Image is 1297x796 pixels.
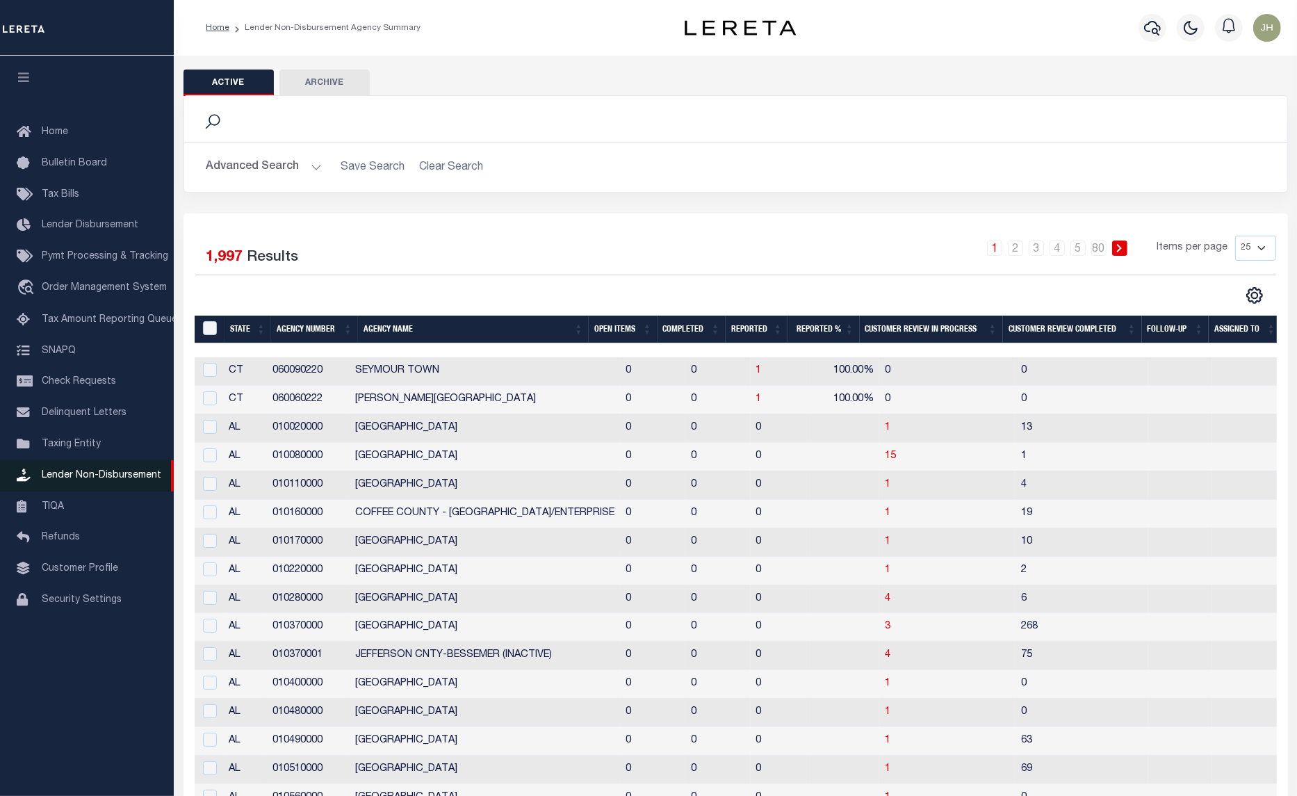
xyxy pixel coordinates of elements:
[223,756,268,784] td: AL
[1015,699,1148,727] td: 0
[885,480,890,489] a: 1
[885,736,890,745] span: 1
[42,127,68,137] span: Home
[1050,241,1065,256] a: 4
[620,670,685,699] td: 0
[229,22,421,34] li: Lender Non-Disbursement Agency Summary
[1015,670,1148,699] td: 0
[1015,756,1148,784] td: 69
[685,727,751,756] td: 0
[685,386,751,414] td: 0
[223,528,268,557] td: AL
[1015,443,1148,471] td: 1
[885,707,890,717] span: 1
[756,366,762,375] span: 1
[685,471,751,500] td: 0
[685,414,751,443] td: 0
[350,528,620,557] td: [GEOGRAPHIC_DATA]
[685,613,751,642] td: 0
[1015,386,1148,414] td: 0
[42,439,101,449] span: Taxing Entity
[885,423,890,432] a: 1
[885,679,890,688] a: 1
[885,764,890,774] a: 1
[223,670,268,699] td: AL
[810,357,879,386] td: 100.00%
[620,414,685,443] td: 0
[42,377,116,387] span: Check Requests
[223,500,268,528] td: AL
[206,154,322,181] button: Advanced Search
[620,443,685,471] td: 0
[350,386,620,414] td: [PERSON_NAME][GEOGRAPHIC_DATA]
[223,357,268,386] td: CT
[1015,500,1148,528] td: 19
[267,670,350,699] td: 010400000
[223,613,268,642] td: AL
[42,315,177,325] span: Tax Amount Reporting Queue
[751,557,811,585] td: 0
[350,443,620,471] td: [GEOGRAPHIC_DATA]
[685,500,751,528] td: 0
[1015,727,1148,756] td: 63
[225,316,271,344] th: State: activate to sort column ascending
[350,585,620,614] td: [GEOGRAPHIC_DATA]
[267,557,350,585] td: 010220000
[751,642,811,670] td: 0
[885,451,896,461] a: 15
[267,756,350,784] td: 010510000
[879,357,1016,386] td: 0
[206,24,229,32] a: Home
[42,190,79,200] span: Tax Bills
[350,670,620,699] td: [GEOGRAPHIC_DATA]
[267,471,350,500] td: 010110000
[42,564,118,574] span: Customer Profile
[1091,241,1107,256] a: 80
[350,642,620,670] td: JEFFERSON CNTY-BESSEMER (INACTIVE)
[267,443,350,471] td: 010080000
[350,727,620,756] td: [GEOGRAPHIC_DATA]
[267,727,350,756] td: 010490000
[42,159,107,168] span: Bulletin Board
[223,443,268,471] td: AL
[183,70,274,96] button: Active
[756,394,762,404] a: 1
[223,386,268,414] td: CT
[589,316,657,344] th: Open Items: activate to sort column ascending
[620,756,685,784] td: 0
[751,443,811,471] td: 0
[223,699,268,727] td: AL
[620,642,685,670] td: 0
[685,357,751,386] td: 0
[267,613,350,642] td: 010370000
[751,613,811,642] td: 0
[1070,241,1086,256] a: 5
[879,386,1016,414] td: 0
[1008,241,1023,256] a: 2
[685,20,796,35] img: logo-dark.svg
[885,565,890,575] a: 1
[685,528,751,557] td: 0
[751,699,811,727] td: 0
[885,622,890,631] a: 3
[1015,414,1148,443] td: 13
[685,585,751,614] td: 0
[42,252,168,261] span: Pymt Processing & Tracking
[350,756,620,784] td: [GEOGRAPHIC_DATA]
[885,594,890,603] a: 4
[1015,642,1148,670] td: 75
[247,247,299,269] label: Results
[267,642,350,670] td: 010370001
[1253,14,1281,42] img: svg+xml;base64,PHN2ZyB4bWxucz0iaHR0cDovL3d3dy53My5vcmcvMjAwMC9zdmciIHBvaW50ZXItZXZlbnRzPSJub25lIi...
[1142,316,1209,344] th: Follow-up: activate to sort column ascending
[685,443,751,471] td: 0
[1015,528,1148,557] td: 10
[620,471,685,500] td: 0
[350,414,620,443] td: [GEOGRAPHIC_DATA]
[885,508,890,518] a: 1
